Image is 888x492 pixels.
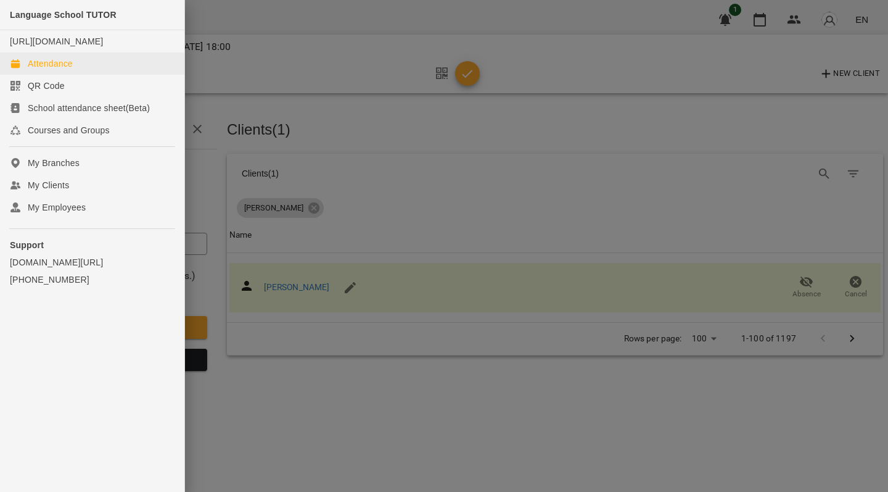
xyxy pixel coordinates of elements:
[28,157,80,169] div: My Branches
[28,179,69,191] div: My Clients
[10,256,175,269] a: [DOMAIN_NAME][URL]
[28,57,73,70] div: Attendance
[28,201,86,214] div: My Employees
[28,80,65,92] div: QR Code
[28,124,110,136] div: Courses and Groups
[28,102,150,114] div: School attendance sheet(Beta)
[10,36,103,46] a: [URL][DOMAIN_NAME]
[10,239,175,251] p: Support
[10,273,175,286] a: [PHONE_NUMBER]
[10,10,117,20] span: Language School TUTOR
